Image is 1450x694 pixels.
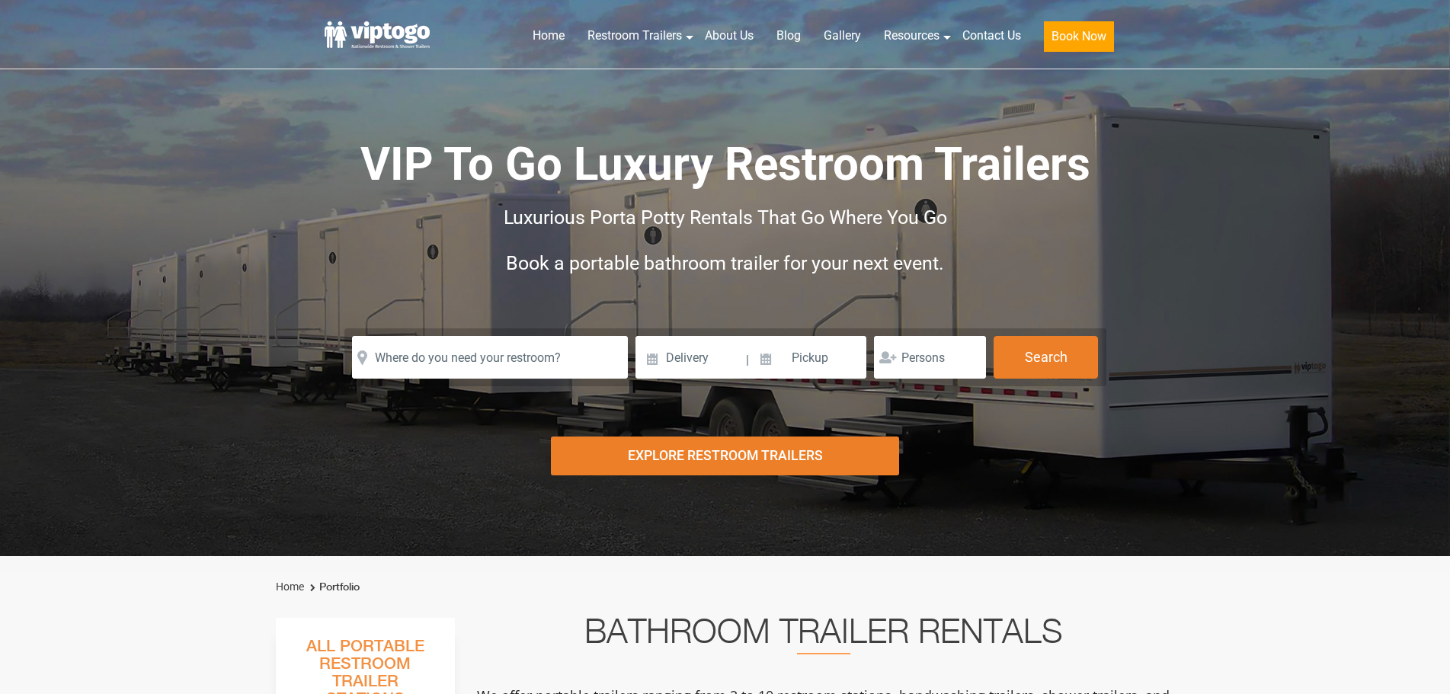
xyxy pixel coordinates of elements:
input: Where do you need your restroom? [352,336,628,379]
input: Delivery [635,336,744,379]
a: Home [521,19,576,53]
input: Pickup [751,336,867,379]
li: Portfolio [306,578,360,596]
span: VIP To Go Luxury Restroom Trailers [360,137,1090,191]
span: Book a portable bathroom trailer for your next event. [506,252,944,274]
a: Gallery [812,19,872,53]
h2: Bathroom Trailer Rentals [475,618,1172,654]
button: Book Now [1044,21,1114,52]
a: Blog [765,19,812,53]
a: Home [276,580,304,593]
a: Contact Us [951,19,1032,53]
span: Luxurious Porta Potty Rentals That Go Where You Go [504,206,947,229]
span: | [746,336,749,385]
input: Persons [874,336,986,379]
a: Resources [872,19,951,53]
button: Search [994,336,1098,379]
a: Book Now [1032,19,1125,61]
div: Explore Restroom Trailers [551,437,899,475]
a: About Us [693,19,765,53]
a: Restroom Trailers [576,19,693,53]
